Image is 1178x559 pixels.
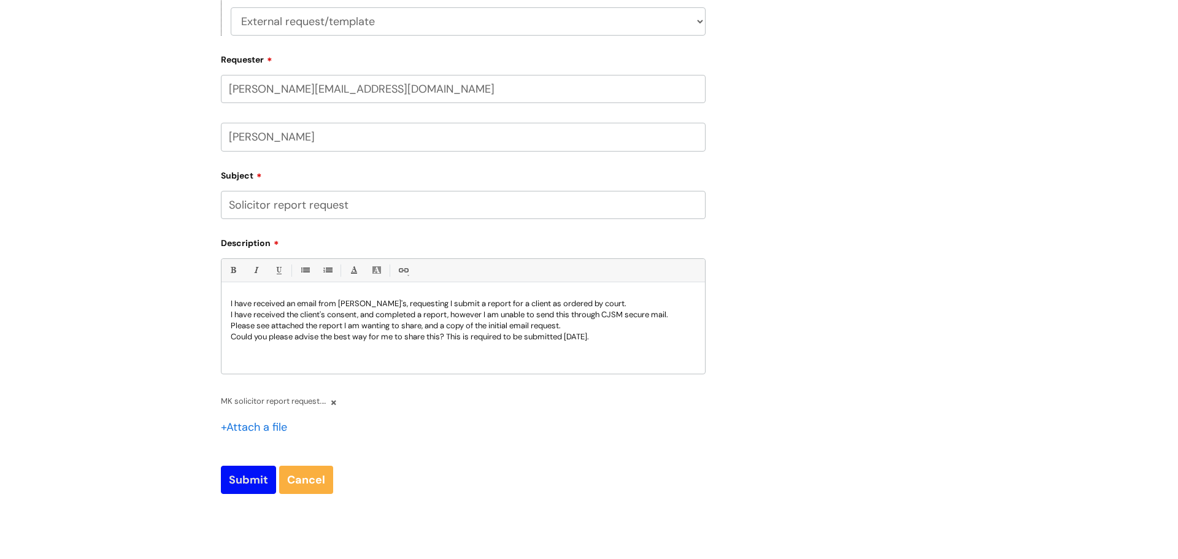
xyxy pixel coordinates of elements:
[231,331,696,342] p: Could you please advise the best way for me to share this? This is required to be submitted [DATE].
[279,466,333,494] a: Cancel
[320,263,335,278] a: 1. Ordered List (Ctrl-Shift-8)
[346,263,361,278] a: Font Color
[221,394,328,408] span: MK solicitor report request.docx (13.87 KB ) -
[297,263,312,278] a: • Unordered List (Ctrl-Shift-7)
[395,263,410,278] a: Link
[221,75,706,103] input: Email
[248,263,263,278] a: Italic (Ctrl-I)
[221,166,706,181] label: Subject
[271,263,286,278] a: Underline(Ctrl-U)
[231,309,696,320] p: I have received the client's consent, and completed a report, however I am unable to send this th...
[231,320,696,331] p: Please see attached the report I am wanting to share, and a copy of the initial email request.
[221,466,276,494] input: Submit
[225,263,241,278] a: Bold (Ctrl-B)
[221,50,706,65] label: Requester
[369,263,384,278] a: Back Color
[221,234,706,249] label: Description
[231,298,696,309] p: I have received an email from [PERSON_NAME]'s, requesting I submit a report for a client as order...
[221,123,706,151] input: Your Name
[221,417,294,437] div: Attach a file
[221,420,226,434] span: +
